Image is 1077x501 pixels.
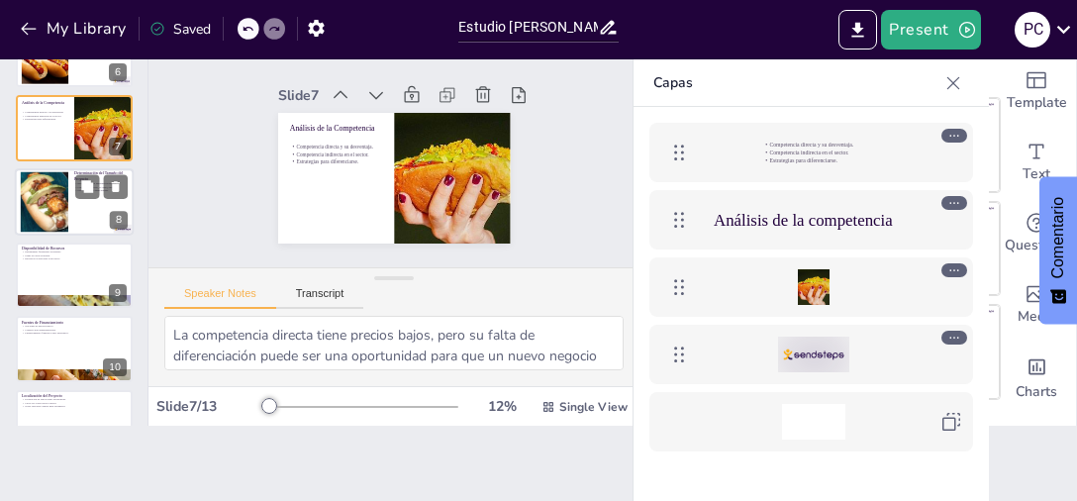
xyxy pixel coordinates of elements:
div: Slide 7 / 13 [156,397,268,416]
div: https://cdn.sendsteps.com/images/logo/sendsteps_logo_white.pnghttps://cdn.sendsteps.com/images/lo... [649,325,973,384]
p: Determinación del Tamaño del Proyecto [74,170,128,181]
p: Otras opciones viables para expansión. [22,405,127,409]
p: Proyección de ventas diarias. [74,188,128,192]
font: Competencia indirecta en el sector. [770,150,849,155]
div: Add images, graphics, shapes or video [997,269,1076,341]
font: Análisis de la competencia [714,211,893,230]
div: 10 [16,316,133,381]
p: Mano de obra accesible. [22,253,127,257]
div: https://cdn.sendsteps.com/images/slides/2025_14_08_07_42-B-9ex-ALPphmmAF9.jpeg [649,257,973,317]
div: Get real-time input from your audience [997,198,1076,269]
div: 12 % [478,397,526,416]
button: My Library [15,13,135,45]
button: Present [881,10,980,50]
p: Estimación de la demanda potencial. [74,181,128,185]
div: 8 [15,168,134,236]
p: Captura [PERSON_NAME] objetivo. [74,185,128,189]
font: Capas [653,73,693,92]
div: Add a table [997,412,1076,483]
div: 9 [16,243,133,308]
button: p c [1015,10,1050,50]
span: Text [1023,163,1050,185]
div: 7 [16,95,133,160]
button: Transcript [276,287,364,309]
span: Template [1007,92,1067,114]
p: Competencia indirecta en el sector. [22,114,68,118]
p: Evaluación de ubicaciones estratégicas. [22,397,127,401]
div: Add text boxes [997,127,1076,198]
textarea: La competencia directa tiene precios bajos, pero su falta de diferenciación puede ser una oportun... [164,316,624,370]
p: Calle 200 como mejor opción. [22,401,127,405]
div: Add charts and graphs [997,341,1076,412]
p: Fuentes de Financiamiento [22,319,127,325]
div: 6 [109,63,127,81]
div: p c [1015,12,1050,48]
font: Comentario [1049,197,1066,279]
p: Estrategias para diferenciarse. [22,118,68,122]
p: Competencia indirecta en el sector. [305,89,384,150]
div: Add ready made slides [997,55,1076,127]
p: Análisis de la Competencia [320,66,401,130]
span: Single View [559,399,628,415]
p: Disponibilidad de Recursos [22,246,127,251]
p: Análisis de la Competencia [22,100,68,106]
button: Speaker Notes [164,287,276,309]
font: Estrategias para diferenciarse. [770,157,838,163]
font: Competencia directa y su desventaja. [770,142,854,148]
span: Questions [1005,235,1069,256]
button: Comentarios - Mostrar encuesta [1039,177,1077,325]
p: Financiamiento familiar como alternativa. [22,331,127,335]
p: Localización del Proyecto [22,393,127,399]
button: Export to PowerPoint [838,10,877,50]
span: Media [1018,306,1056,328]
div: Saved [149,20,211,39]
p: Competencia directa y su desventaja. [22,111,68,115]
input: Insert title [458,13,597,42]
div: Competencia directa y su desventaja.Competencia indirecta en el sector.Estrategias para diferenci... [649,123,973,182]
p: Estrategias para diferenciarse. [301,95,380,155]
p: Competencia directa y su desventaja. [310,83,389,144]
div: 10 [103,358,127,376]
div: 9 [109,284,127,302]
button: Delete Slide [104,174,128,198]
div: 7 [109,138,127,155]
p: Ingredientes fácilmente accesibles. [22,250,127,253]
span: Charts [1016,381,1057,403]
p: Créditos para emprendedores. [22,327,127,331]
p: Recursos locales para el proyecto. [22,257,127,261]
button: Duplicate Slide [75,174,99,198]
div: Análisis de la competencia [649,190,973,250]
div: 8 [110,211,128,229]
p: Opciones de microcréditos. [22,324,127,328]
